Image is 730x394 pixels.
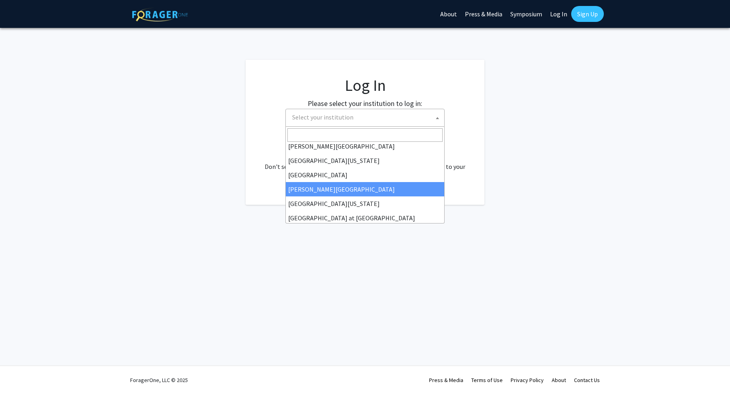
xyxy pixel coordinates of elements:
[292,113,353,121] span: Select your institution
[262,76,468,95] h1: Log In
[286,168,444,182] li: [GEOGRAPHIC_DATA]
[286,182,444,196] li: [PERSON_NAME][GEOGRAPHIC_DATA]
[132,8,188,22] img: ForagerOne Logo
[262,143,468,181] div: No account? . Don't see your institution? about bringing ForagerOne to your institution.
[571,6,604,22] a: Sign Up
[6,358,34,388] iframe: Chat
[289,109,444,125] span: Select your institution
[574,376,600,384] a: Contact Us
[511,376,544,384] a: Privacy Policy
[285,109,445,127] span: Select your institution
[286,196,444,211] li: [GEOGRAPHIC_DATA][US_STATE]
[471,376,503,384] a: Terms of Use
[130,366,188,394] div: ForagerOne, LLC © 2025
[286,211,444,225] li: [GEOGRAPHIC_DATA] at [GEOGRAPHIC_DATA]
[429,376,463,384] a: Press & Media
[286,153,444,168] li: [GEOGRAPHIC_DATA][US_STATE]
[287,128,443,142] input: Search
[552,376,566,384] a: About
[286,139,444,153] li: [PERSON_NAME][GEOGRAPHIC_DATA]
[308,98,422,109] label: Please select your institution to log in:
